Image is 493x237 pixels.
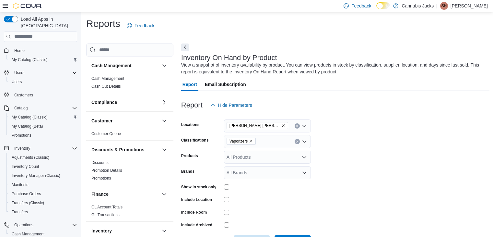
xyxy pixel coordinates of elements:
[6,131,80,140] button: Promotions
[160,146,168,154] button: Discounts & Promotions
[91,205,123,209] a: GL Account Totals
[441,2,447,10] span: SH
[91,146,159,153] button: Discounts & Promotions
[12,155,49,160] span: Adjustments (Classic)
[12,69,77,77] span: Users
[249,139,253,143] button: Remove Vaporizers from selection in this group
[12,91,36,99] a: Customers
[181,222,212,228] label: Include Archived
[9,199,47,207] a: Transfers (Classic)
[12,47,27,55] a: Home
[13,3,42,9] img: Cova
[351,3,371,9] span: Feedback
[6,55,80,64] button: My Catalog (Classic)
[160,117,168,125] button: Customer
[91,176,111,181] span: Promotions
[12,173,60,178] span: Inventory Manager (Classic)
[91,76,124,81] a: Cash Management
[91,212,120,218] span: GL Transactions
[160,62,168,69] button: Cash Management
[12,221,77,229] span: Operations
[181,44,189,51] button: Next
[9,172,63,180] a: Inventory Manager (Classic)
[1,144,80,153] button: Inventory
[91,228,159,234] button: Inventory
[18,16,77,29] span: Load All Apps in [GEOGRAPHIC_DATA]
[6,207,80,217] button: Transfers
[91,160,109,165] a: Discounts
[91,168,122,173] a: Promotion Details
[12,46,77,55] span: Home
[181,210,207,215] label: Include Room
[9,163,42,170] a: Inventory Count
[86,130,173,140] div: Customer
[9,78,77,86] span: Users
[9,181,77,189] span: Manifests
[9,199,77,207] span: Transfers (Classic)
[124,19,157,32] a: Feedback
[91,99,159,106] button: Compliance
[12,91,77,99] span: Customers
[91,84,121,89] span: Cash Out Details
[6,171,80,180] button: Inventory Manager (Classic)
[91,191,109,197] h3: Finance
[91,62,159,69] button: Cash Management
[6,122,80,131] button: My Catalog (Beta)
[86,203,173,221] div: Finance
[9,131,34,139] a: Promotions
[91,84,121,89] a: Cash Out Details
[12,124,43,129] span: My Catalog (Beta)
[12,191,41,196] span: Purchase Orders
[302,123,307,129] button: Open list of options
[86,17,120,30] h1: Reports
[205,78,246,91] span: Email Subscription
[14,146,30,151] span: Inventory
[12,144,77,152] span: Inventory
[91,146,144,153] h3: Discounts & Promotions
[91,118,159,124] button: Customer
[9,56,77,64] span: My Catalog (Classic)
[1,220,80,230] button: Operations
[181,153,198,158] label: Products
[227,122,288,129] span: Val Caron
[12,57,48,62] span: My Catalog (Classic)
[295,139,300,144] button: Clear input
[160,190,168,198] button: Finance
[14,222,33,228] span: Operations
[160,98,168,106] button: Compliance
[182,78,197,91] span: Report
[1,90,80,100] button: Customers
[12,231,44,237] span: Cash Management
[181,62,487,75] div: View a snapshot of inventory availability by product. You can view products in stock by classific...
[6,189,80,198] button: Purchase Orders
[9,122,77,130] span: My Catalog (Beta)
[14,48,25,53] span: Home
[12,115,48,120] span: My Catalog (Classic)
[9,190,44,198] a: Purchase Orders
[9,181,31,189] a: Manifests
[12,104,30,112] button: Catalog
[208,99,255,112] button: Hide Parameters
[9,113,50,121] a: My Catalog (Classic)
[91,176,111,181] a: Promotions
[9,208,77,216] span: Transfers
[281,124,285,128] button: Remove Val Caron from selection in this group
[6,162,80,171] button: Inventory Count
[160,227,168,235] button: Inventory
[12,79,22,84] span: Users
[91,118,112,124] h3: Customer
[9,163,77,170] span: Inventory Count
[12,200,44,206] span: Transfers (Classic)
[9,190,77,198] span: Purchase Orders
[9,172,77,180] span: Inventory Manager (Classic)
[91,131,121,136] a: Customer Queue
[91,191,159,197] button: Finance
[9,113,77,121] span: My Catalog (Classic)
[1,68,80,77] button: Users
[91,99,117,106] h3: Compliance
[91,168,122,173] span: Promotion Details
